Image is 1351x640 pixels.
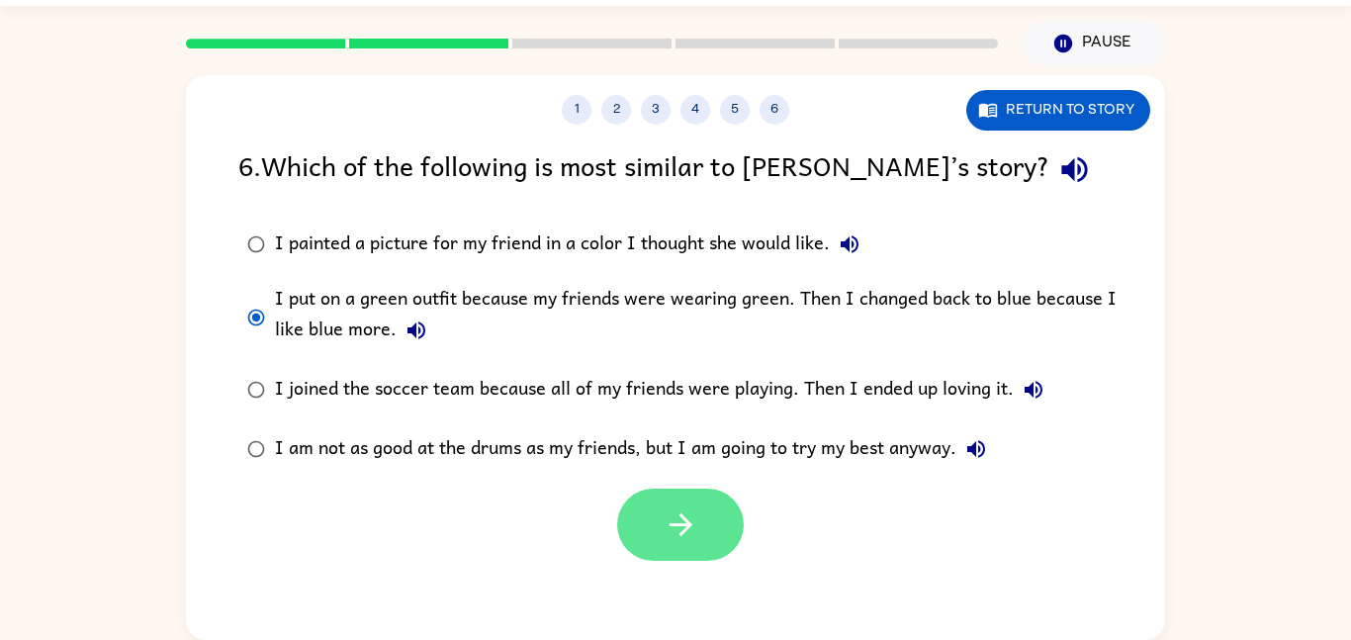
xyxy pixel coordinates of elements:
div: I joined the soccer team because all of my friends were playing. Then I ended up loving it. [275,370,1053,410]
button: I put on a green outfit because my friends were wearing green. Then I changed back to blue becaus... [397,311,436,350]
button: I painted a picture for my friend in a color I thought she would like. [830,225,869,264]
button: 5 [720,95,750,125]
button: I am not as good at the drums as my friends, but I am going to try my best anyway. [956,429,996,469]
div: I painted a picture for my friend in a color I thought she would like. [275,225,869,264]
div: I put on a green outfit because my friends were wearing green. Then I changed back to blue becaus... [275,284,1139,350]
div: 6 . Which of the following is most similar to [PERSON_NAME]’s story? [238,144,1113,195]
button: 6 [760,95,789,125]
button: Pause [1022,21,1165,66]
button: I joined the soccer team because all of my friends were playing. Then I ended up loving it. [1014,370,1053,410]
button: 2 [601,95,631,125]
button: 4 [680,95,710,125]
div: I am not as good at the drums as my friends, but I am going to try my best anyway. [275,429,996,469]
button: Return to story [966,90,1150,131]
button: 1 [562,95,591,125]
button: 3 [641,95,671,125]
